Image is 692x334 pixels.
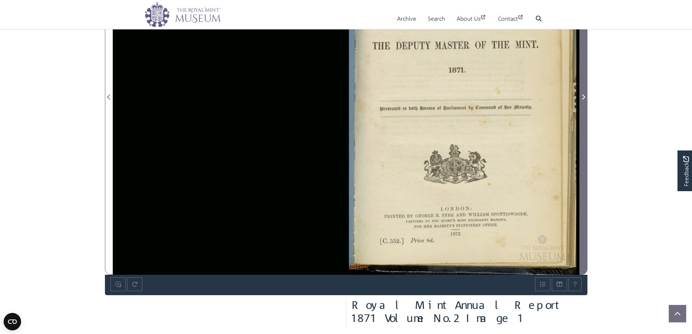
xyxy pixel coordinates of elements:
[127,277,142,291] button: Rotate the book
[498,8,524,29] a: Contact
[110,277,126,291] button: Enable or disable loupe tool (Alt+L)
[535,277,550,291] button: Open metadata window
[677,150,692,191] a: Would you like to provide feedback?
[397,8,416,29] a: Archive
[352,298,588,325] h2: Royal Mint Annual Report 1871 Volume No.2 Image 1
[681,156,690,186] span: Feedback
[145,2,221,27] img: logo_wide.png
[568,277,582,291] button: Help
[669,305,686,322] button: Scroll to top
[552,277,567,291] button: Thumbnails
[457,8,486,29] a: About Us
[4,313,21,330] button: Open CMP widget
[428,8,445,29] a: Search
